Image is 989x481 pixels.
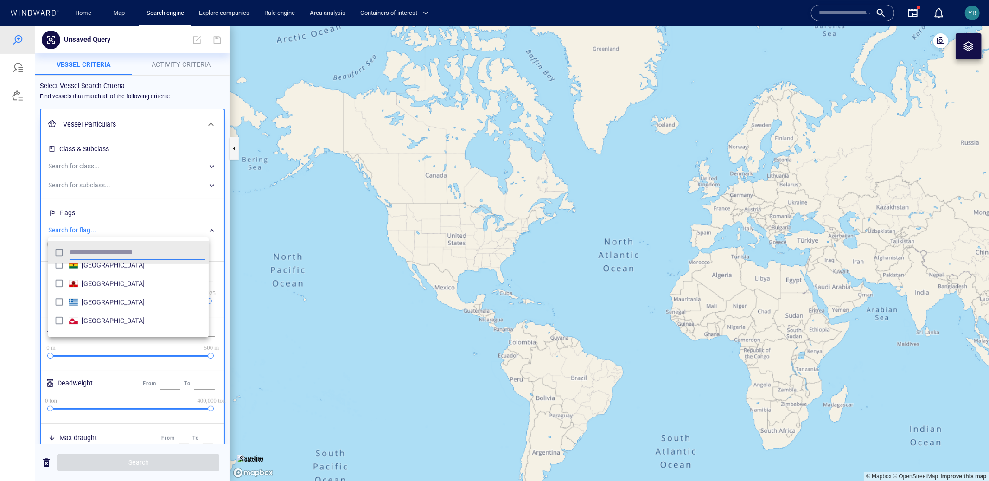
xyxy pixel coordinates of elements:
[109,5,132,21] a: Map
[82,234,205,245] span: [GEOGRAPHIC_DATA]
[261,5,299,21] a: Rule engine
[143,5,188,21] a: Search engine
[82,289,205,301] span: [GEOGRAPHIC_DATA]
[69,5,98,21] button: Home
[306,5,349,21] a: Area analysis
[950,439,982,474] iframe: Chat
[82,289,205,301] div: Greenland
[106,5,135,21] button: Map
[72,5,96,21] a: Home
[82,252,205,263] div: Gibraltar
[82,252,205,263] span: [GEOGRAPHIC_DATA]
[963,4,982,22] button: YB
[195,5,253,21] a: Explore companies
[360,8,428,19] span: Containers of interest
[357,5,436,21] button: Containers of interest
[82,271,205,282] span: [GEOGRAPHIC_DATA]
[82,271,205,282] div: Greece
[968,9,976,17] span: YB
[48,238,209,308] div: grid
[933,7,944,19] div: Notification center
[82,234,205,245] div: Ghana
